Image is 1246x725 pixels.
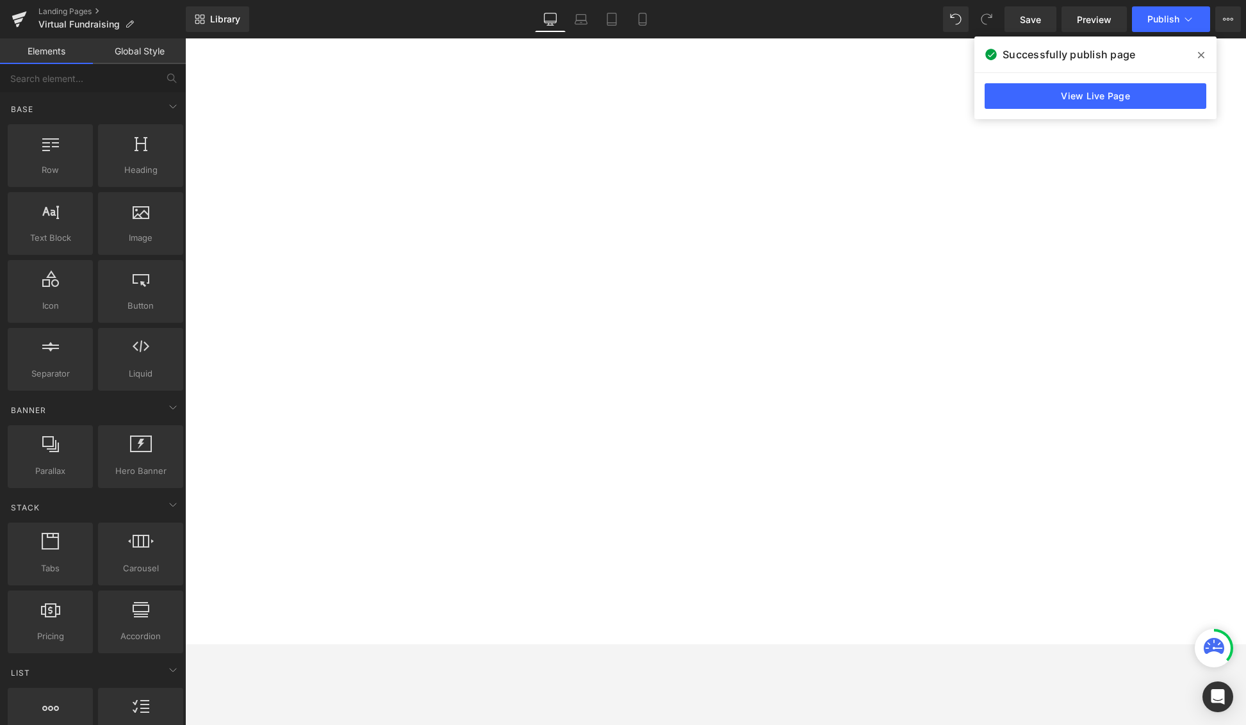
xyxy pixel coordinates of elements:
[186,6,249,32] a: New Library
[1215,6,1241,32] button: More
[12,630,89,643] span: Pricing
[10,501,41,514] span: Stack
[210,13,240,25] span: Library
[535,6,566,32] a: Desktop
[38,19,120,29] span: Virtual Fundraising
[93,38,186,64] a: Global Style
[102,299,179,313] span: Button
[10,103,35,115] span: Base
[1147,14,1179,24] span: Publish
[566,6,596,32] a: Laptop
[102,163,179,177] span: Heading
[1132,6,1210,32] button: Publish
[102,367,179,380] span: Liquid
[38,6,186,17] a: Landing Pages
[12,562,89,575] span: Tabs
[12,367,89,380] span: Separator
[102,464,179,478] span: Hero Banner
[596,6,627,32] a: Tablet
[102,562,179,575] span: Carousel
[1062,6,1127,32] a: Preview
[1202,681,1233,712] div: Open Intercom Messenger
[10,404,47,416] span: Banner
[943,6,969,32] button: Undo
[12,231,89,245] span: Text Block
[12,299,89,313] span: Icon
[10,667,31,679] span: List
[985,83,1206,109] a: View Live Page
[627,6,658,32] a: Mobile
[1077,13,1111,26] span: Preview
[1020,13,1041,26] span: Save
[1003,47,1135,62] span: Successfully publish page
[102,231,179,245] span: Image
[12,464,89,478] span: Parallax
[974,6,999,32] button: Redo
[12,163,89,177] span: Row
[102,630,179,643] span: Accordion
